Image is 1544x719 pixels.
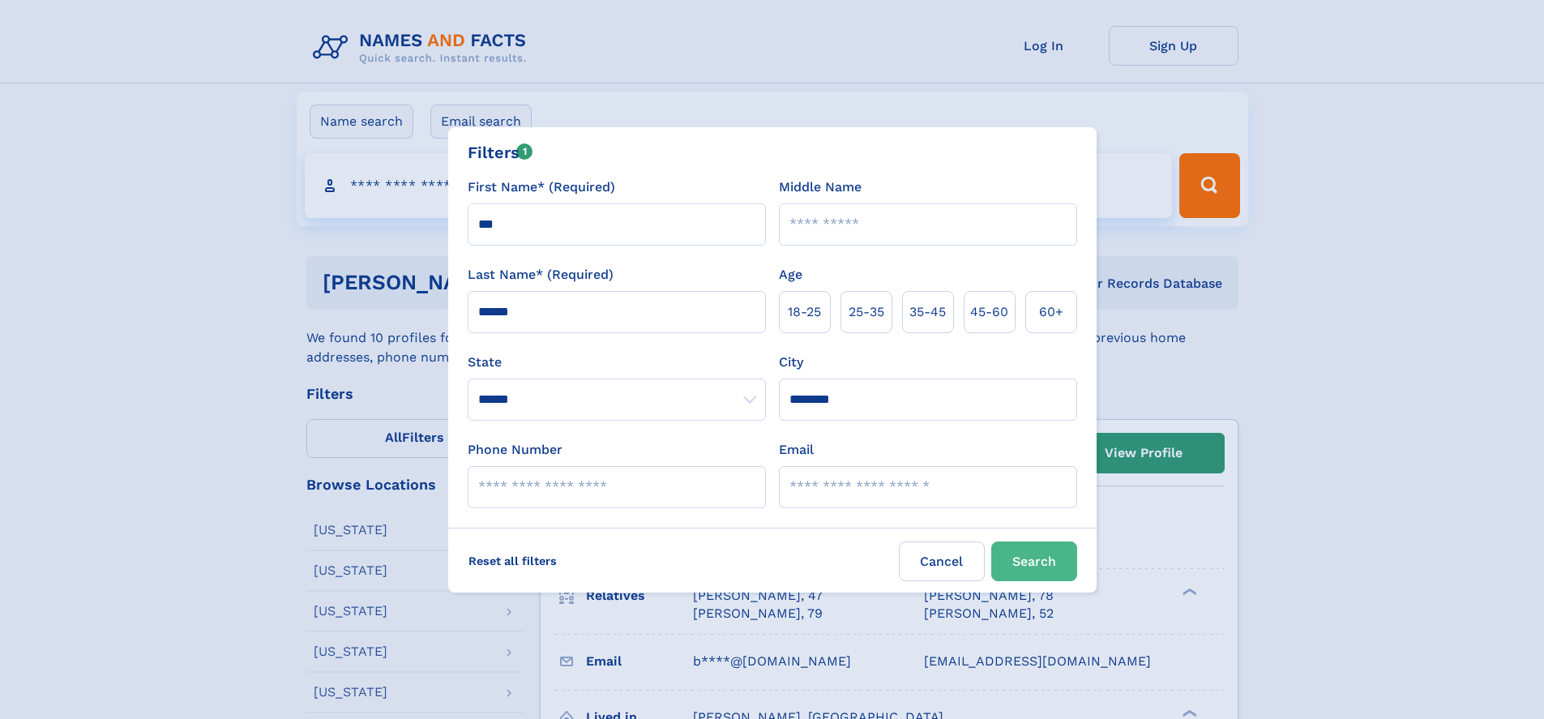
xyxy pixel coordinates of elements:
label: Cancel [899,541,985,581]
label: State [468,353,766,372]
span: 25‑35 [849,302,884,322]
span: 18‑25 [788,302,821,322]
label: Email [779,440,814,460]
label: First Name* (Required) [468,178,615,197]
label: City [779,353,803,372]
button: Search [991,541,1077,581]
label: Reset all filters [458,541,567,580]
span: 35‑45 [909,302,946,322]
label: Middle Name [779,178,862,197]
label: Last Name* (Required) [468,265,614,285]
span: 60+ [1039,302,1063,322]
div: Filters [468,140,533,165]
span: 45‑60 [970,302,1008,322]
label: Age [779,265,802,285]
label: Phone Number [468,440,562,460]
